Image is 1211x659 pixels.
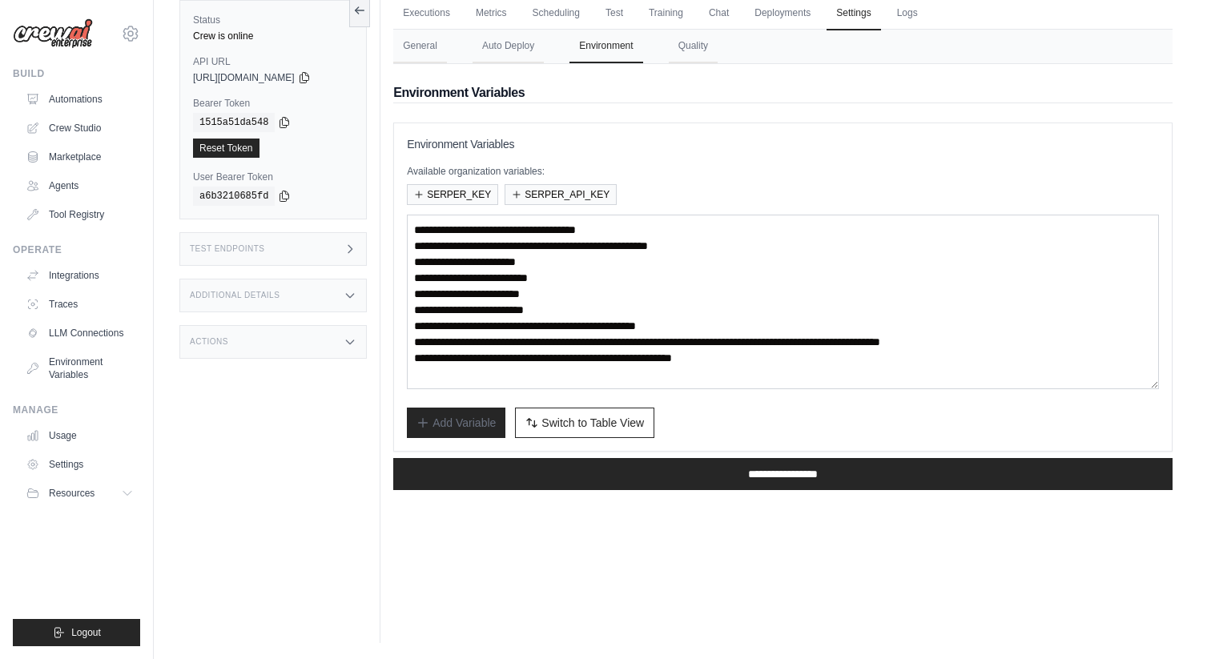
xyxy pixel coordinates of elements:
[193,113,275,132] code: 1515a51da548
[19,115,140,141] a: Crew Studio
[13,619,140,646] button: Logout
[19,349,140,388] a: Environment Variables
[19,291,140,317] a: Traces
[13,404,140,416] div: Manage
[393,30,1173,63] nav: Tabs
[193,187,275,206] code: a6b3210685fd
[19,144,140,170] a: Marketplace
[13,243,140,256] div: Operate
[393,83,1173,102] h2: Environment Variables
[505,184,617,205] button: SERPER_API_KEY
[19,423,140,448] a: Usage
[407,184,498,205] button: SERPER_KEY
[193,97,353,110] label: Bearer Token
[19,86,140,112] a: Automations
[407,136,1159,152] h3: Environment Variables
[473,30,544,63] button: Auto Deploy
[190,244,265,254] h3: Test Endpoints
[19,452,140,477] a: Settings
[193,171,353,183] label: User Bearer Token
[19,480,140,506] button: Resources
[515,408,654,438] button: Switch to Table View
[193,14,353,26] label: Status
[193,139,259,158] a: Reset Token
[49,487,95,500] span: Resources
[541,415,644,431] span: Switch to Table View
[393,30,447,63] button: General
[407,165,1159,178] p: Available organization variables:
[669,30,718,63] button: Quality
[569,30,642,63] button: Environment
[407,408,505,438] button: Add Variable
[19,320,140,346] a: LLM Connections
[193,55,353,68] label: API URL
[190,337,228,347] h3: Actions
[19,173,140,199] a: Agents
[13,67,140,80] div: Build
[19,263,140,288] a: Integrations
[193,30,353,42] div: Crew is online
[13,18,93,49] img: Logo
[19,202,140,227] a: Tool Registry
[71,626,101,639] span: Logout
[190,291,280,300] h3: Additional Details
[193,71,295,84] span: [URL][DOMAIN_NAME]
